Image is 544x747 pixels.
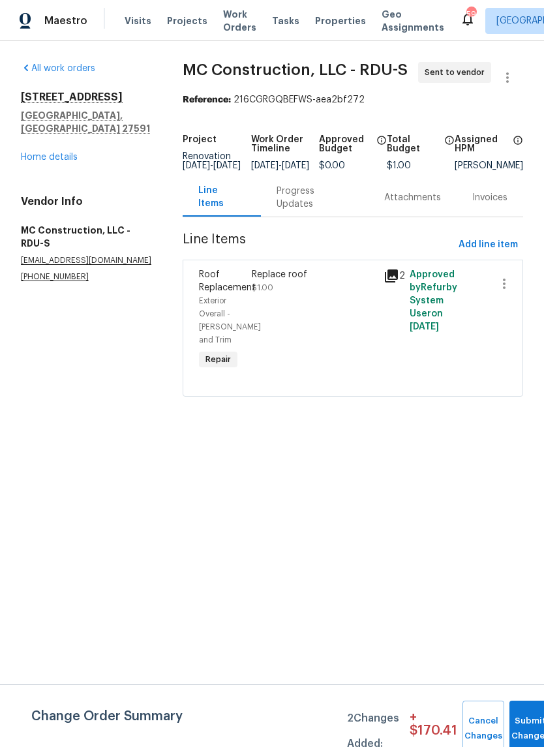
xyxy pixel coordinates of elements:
div: 59 [466,8,476,21]
span: [DATE] [251,161,279,170]
span: Visits [125,14,151,27]
div: Line Items [198,184,245,210]
span: Approved by Refurby System User on [410,270,457,331]
span: $1.00 [252,284,273,292]
span: Projects [167,14,207,27]
span: [DATE] [410,322,439,331]
span: Add line item [459,237,518,253]
span: Tasks [272,16,299,25]
h5: Project [183,135,217,144]
h5: Total Budget [387,135,440,153]
a: All work orders [21,64,95,73]
span: [DATE] [282,161,309,170]
span: Line Items [183,233,453,257]
h5: MC Construction, LLC - RDU-S [21,224,151,250]
div: [PERSON_NAME] [455,161,523,170]
h4: Vendor Info [21,195,151,208]
span: The total cost of line items that have been approved by both Opendoor and the Trade Partner. This... [376,135,387,161]
span: - [183,161,241,170]
span: Exterior Overall - [PERSON_NAME] and Trim [199,297,261,344]
div: Invoices [472,191,507,204]
span: Renovation [183,152,241,170]
span: The total cost of line items that have been proposed by Opendoor. This sum includes line items th... [444,135,455,161]
span: - [251,161,309,170]
div: 2 [384,268,402,284]
h5: Work Order Timeline [251,135,319,153]
span: MC Construction, LLC - RDU-S [183,62,408,78]
span: Properties [315,14,366,27]
h5: Assigned HPM [455,135,509,153]
div: Progress Updates [277,185,353,211]
div: Replace roof [252,268,375,281]
span: [DATE] [183,161,210,170]
span: Maestro [44,14,87,27]
div: Attachments [384,191,441,204]
h5: Approved Budget [319,135,372,153]
span: $0.00 [319,161,345,170]
span: $1.00 [387,161,411,170]
button: Add line item [453,233,523,257]
span: The hpm assigned to this work order. [513,135,523,161]
span: [DATE] [213,161,241,170]
b: Reference: [183,95,231,104]
span: Repair [200,353,236,366]
span: Roof Replacement [199,270,256,292]
span: Work Orders [223,8,256,34]
span: Sent to vendor [425,66,490,79]
div: 216CGRGQBEFWS-aea2bf272 [183,93,523,106]
a: Home details [21,153,78,162]
span: Geo Assignments [382,8,444,34]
